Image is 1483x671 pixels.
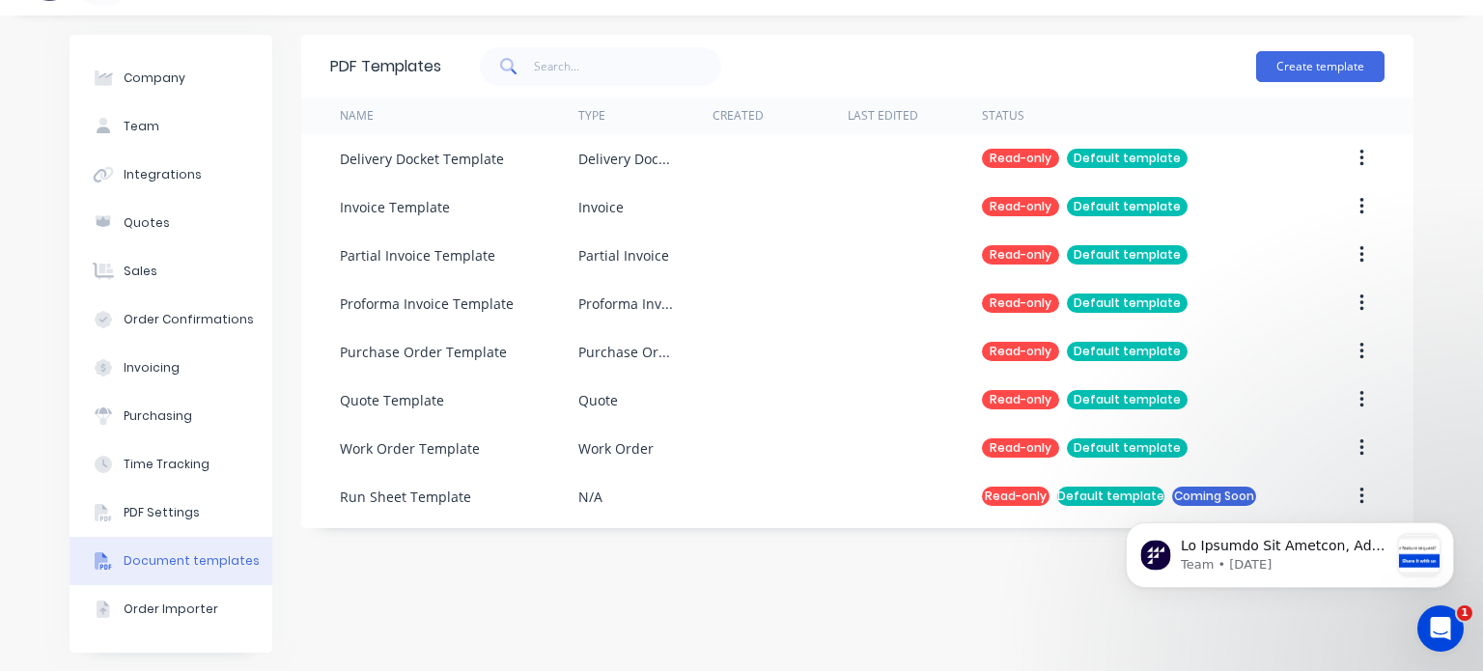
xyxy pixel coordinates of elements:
div: Created [713,107,764,125]
button: Order Importer [70,585,272,633]
div: Read-only [982,438,1059,458]
div: PDF Templates [330,55,441,78]
div: Team [124,118,159,135]
button: PDF Settings [70,489,272,537]
div: Type [578,107,605,125]
div: PDF Settings [124,504,200,521]
button: Sales [70,247,272,295]
div: Document templates [124,552,260,570]
div: Delivery Docket Template [340,149,504,169]
div: Purchase Order [578,342,674,362]
iframe: Intercom live chat [1417,605,1464,652]
div: Read-only [982,149,1059,168]
div: Read-only [982,245,1059,265]
div: Default template [1067,390,1188,409]
div: Read-only [982,342,1059,361]
input: Search... [534,47,722,86]
div: Status [982,107,1024,125]
div: Default template [1067,342,1188,361]
div: Default template [1067,149,1188,168]
button: Document templates [70,537,272,585]
div: Last Edited [848,107,918,125]
div: Order Importer [124,601,218,618]
button: Purchasing [70,392,272,440]
div: Default template [1067,197,1188,216]
div: Read-only [982,294,1059,313]
div: N/A [578,487,602,507]
div: Partial Invoice Template [340,245,495,266]
button: Create template [1256,51,1385,82]
div: Read-only [982,390,1059,409]
div: Quotes [124,214,170,232]
button: Quotes [70,199,272,247]
div: Invoice [578,197,624,217]
div: Default template [1067,294,1188,313]
div: Partial Invoice [578,245,669,266]
div: Name [340,107,374,125]
div: Integrations [124,166,202,183]
div: Sales [124,263,157,280]
div: Purchase Order Template [340,342,507,362]
div: Default template [1067,245,1188,265]
div: Quote Template [340,390,444,410]
div: Company [124,70,185,87]
div: Invoice Template [340,197,450,217]
div: Run Sheet Template [340,487,471,507]
div: Proforma Invoice Template [340,294,514,314]
button: Time Tracking [70,440,272,489]
div: Proforma Invoice [578,294,674,314]
div: Delivery Docket [578,149,674,169]
div: Work Order [578,438,654,459]
button: Invoicing [70,344,272,392]
div: Read-only [982,197,1059,216]
div: Purchasing [124,407,192,425]
div: Order Confirmations [124,311,254,328]
div: Default template [1067,438,1188,458]
button: Team [70,102,272,151]
button: Company [70,54,272,102]
div: Default template [1057,487,1164,506]
button: Integrations [70,151,272,199]
span: 1 [1457,605,1472,621]
div: Time Tracking [124,456,210,473]
div: Invoicing [124,359,180,377]
div: Work Order Template [340,438,480,459]
div: Quote [578,390,618,410]
button: Order Confirmations [70,295,272,344]
div: Read-only [982,487,1049,506]
iframe: Intercom notifications message [1097,484,1483,619]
